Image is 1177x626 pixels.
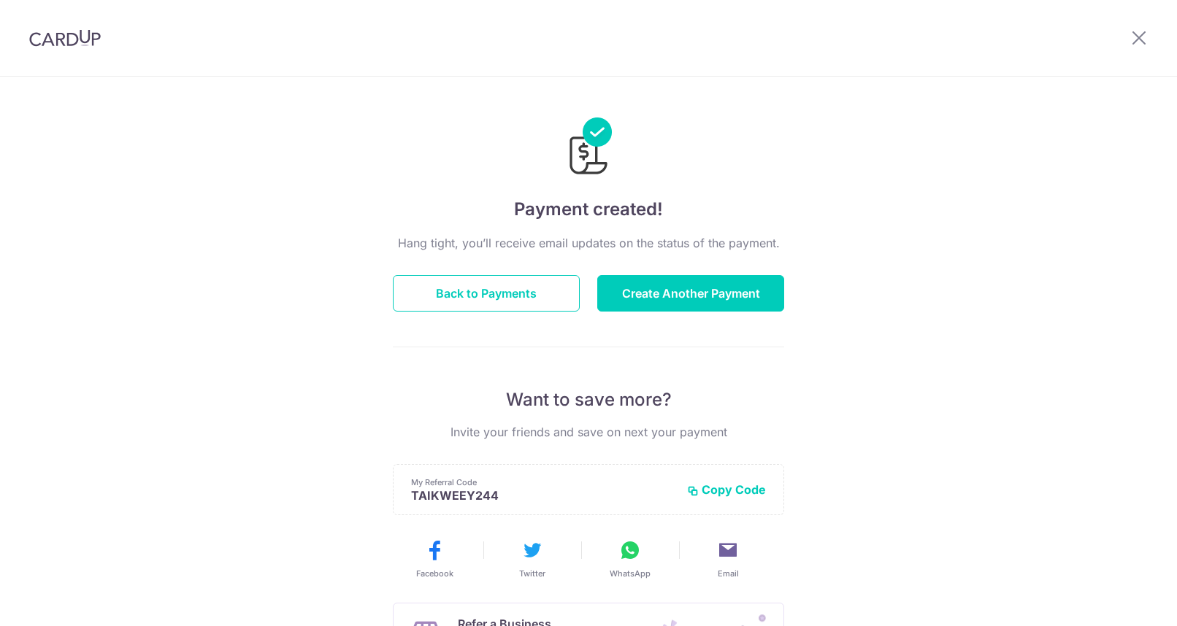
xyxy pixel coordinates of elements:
span: Email [718,568,739,579]
img: Payments [565,117,612,179]
p: Invite your friends and save on next your payment [393,423,784,441]
button: Twitter [489,538,575,579]
p: My Referral Code [411,476,675,488]
p: Hang tight, you’ll receive email updates on the status of the payment. [393,234,784,252]
span: Twitter [519,568,545,579]
p: TAIKWEEY244 [411,488,675,503]
img: CardUp [29,29,101,47]
h4: Payment created! [393,196,784,223]
span: Facebook [416,568,453,579]
button: Copy Code [687,482,766,497]
button: Back to Payments [393,275,580,312]
button: Email [685,538,771,579]
p: Want to save more? [393,388,784,411]
button: WhatsApp [587,538,673,579]
button: Facebook [391,538,478,579]
span: WhatsApp [610,568,651,579]
button: Create Another Payment [597,275,784,312]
